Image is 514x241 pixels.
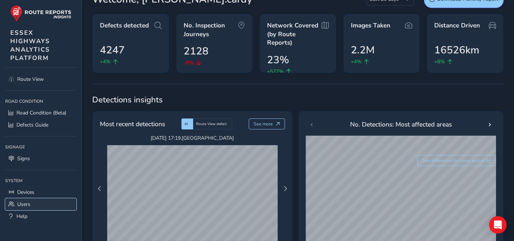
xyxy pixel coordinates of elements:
[249,118,285,129] button: See more
[100,42,125,58] span: 4247
[16,213,27,220] span: Help
[16,121,48,128] span: Defects Guide
[5,96,76,107] div: Road Condition
[422,158,484,163] span: See difference for same period
[100,21,149,30] span: Defects detected
[196,121,227,127] span: Route View defect
[100,58,110,65] span: +4%
[267,68,284,75] span: +527%
[5,73,76,85] a: Route View
[280,184,290,194] button: Next Page
[100,119,165,129] span: Most recent detections
[434,58,445,65] span: +8%
[16,109,66,116] span: Road Condition (Beta)
[17,189,34,196] span: Devices
[193,118,232,129] div: Route View defect
[184,59,194,67] span: -9%
[5,186,76,198] a: Devices
[489,216,507,234] div: Open Intercom Messenger
[17,201,30,208] span: Users
[254,121,273,127] span: See more
[184,121,188,127] span: AI
[5,175,76,186] div: System
[10,29,50,62] span: ESSEX HIGHWAYS ANALYTICS PLATFORM
[351,42,375,58] span: 2.2M
[5,198,76,210] a: Users
[5,107,76,119] a: Road Condition (Beta)
[351,58,361,65] span: +4%
[5,152,76,165] a: Signs
[5,210,76,222] a: Help
[351,21,390,30] span: Images Taken
[5,142,76,152] div: Signage
[10,5,71,22] img: rr logo
[434,21,480,30] span: Distance Driven
[181,118,193,129] div: AI
[5,119,76,131] a: Defects Guide
[17,155,30,162] span: Signs
[267,52,289,68] span: 23%
[434,42,479,58] span: 16526km
[107,135,278,142] span: [DATE] 17:19 , [GEOGRAPHIC_DATA]
[350,120,452,129] span: No. Detections: Most affected areas
[184,21,238,38] span: No. Inspection Journeys
[267,21,322,47] span: Network Covered (by Route Reports)
[184,44,209,59] span: 2128
[92,94,504,105] span: Detections insights
[94,184,105,194] button: Previous Page
[417,155,496,166] button: See difference for same period
[17,76,44,83] span: Route View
